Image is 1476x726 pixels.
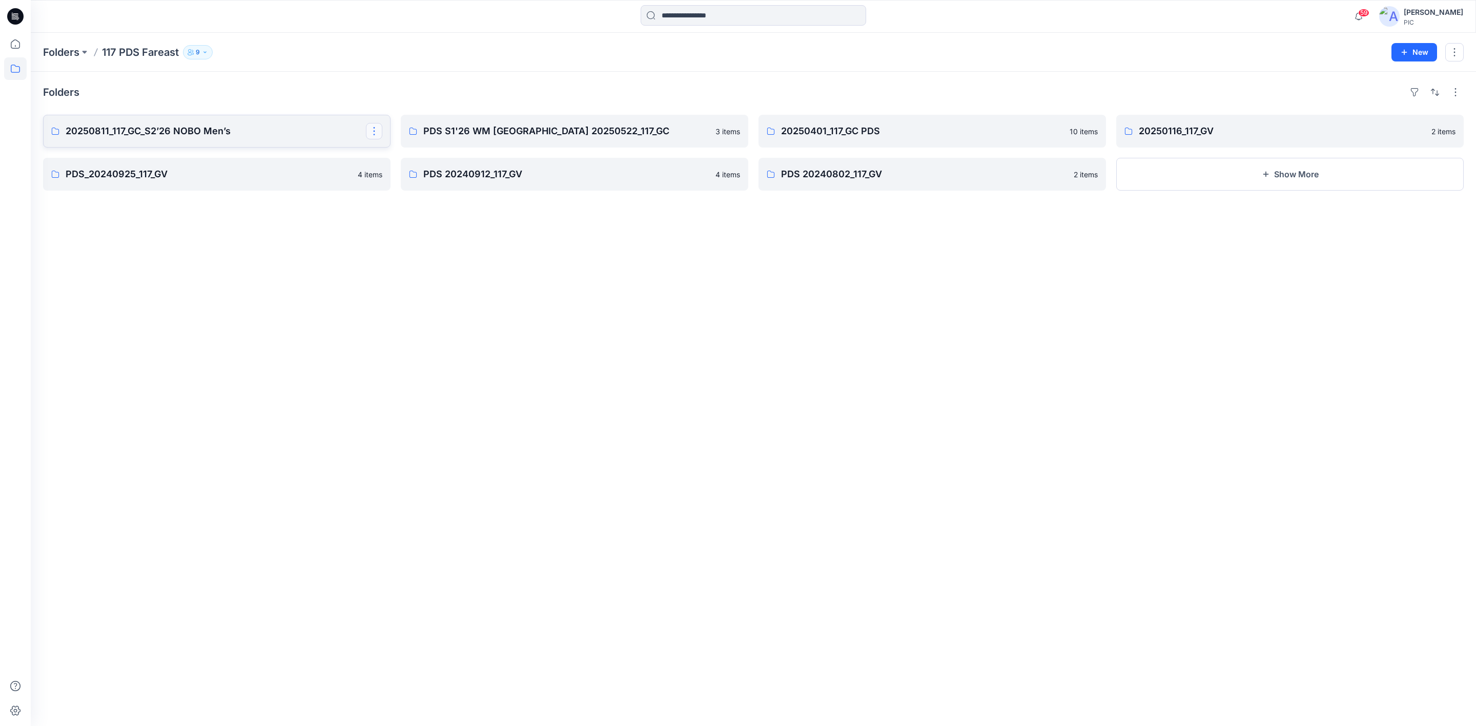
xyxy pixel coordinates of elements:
span: 59 [1358,9,1369,17]
p: 20250401_117_GC PDS [781,124,1063,138]
a: 20250811_117_GC_S2’26 NOBO Men’s [43,115,391,148]
p: 117 PDS Fareast [102,45,179,59]
button: New [1391,43,1437,61]
p: 9 [196,47,200,58]
p: 2 items [1431,126,1455,137]
p: 4 items [358,169,382,180]
a: Folders [43,45,79,59]
p: 20250811_117_GC_S2’26 NOBO Men’s [66,124,366,138]
p: 4 items [715,169,740,180]
p: 20250116_117_GV [1139,124,1425,138]
p: 2 items [1074,169,1098,180]
p: PDS 20240802_117_GV [781,167,1068,181]
p: 3 items [715,126,740,137]
a: PDS_20240925_117_GV4 items [43,158,391,191]
div: PIC [1404,18,1463,26]
p: PDS 20240912_117_GV [423,167,709,181]
button: Show More [1116,158,1464,191]
p: PDS_20240925_117_GV [66,167,352,181]
a: 20250401_117_GC PDS10 items [758,115,1106,148]
p: 10 items [1070,126,1098,137]
img: avatar [1379,6,1400,27]
a: PDS 20240912_117_GV4 items [401,158,748,191]
a: PDS S1'26 WM [GEOGRAPHIC_DATA] 20250522_117_GC3 items [401,115,748,148]
div: [PERSON_NAME] [1404,6,1463,18]
p: PDS S1'26 WM [GEOGRAPHIC_DATA] 20250522_117_GC [423,124,709,138]
button: 9 [183,45,213,59]
a: PDS 20240802_117_GV2 items [758,158,1106,191]
h4: Folders [43,86,79,98]
a: 20250116_117_GV2 items [1116,115,1464,148]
